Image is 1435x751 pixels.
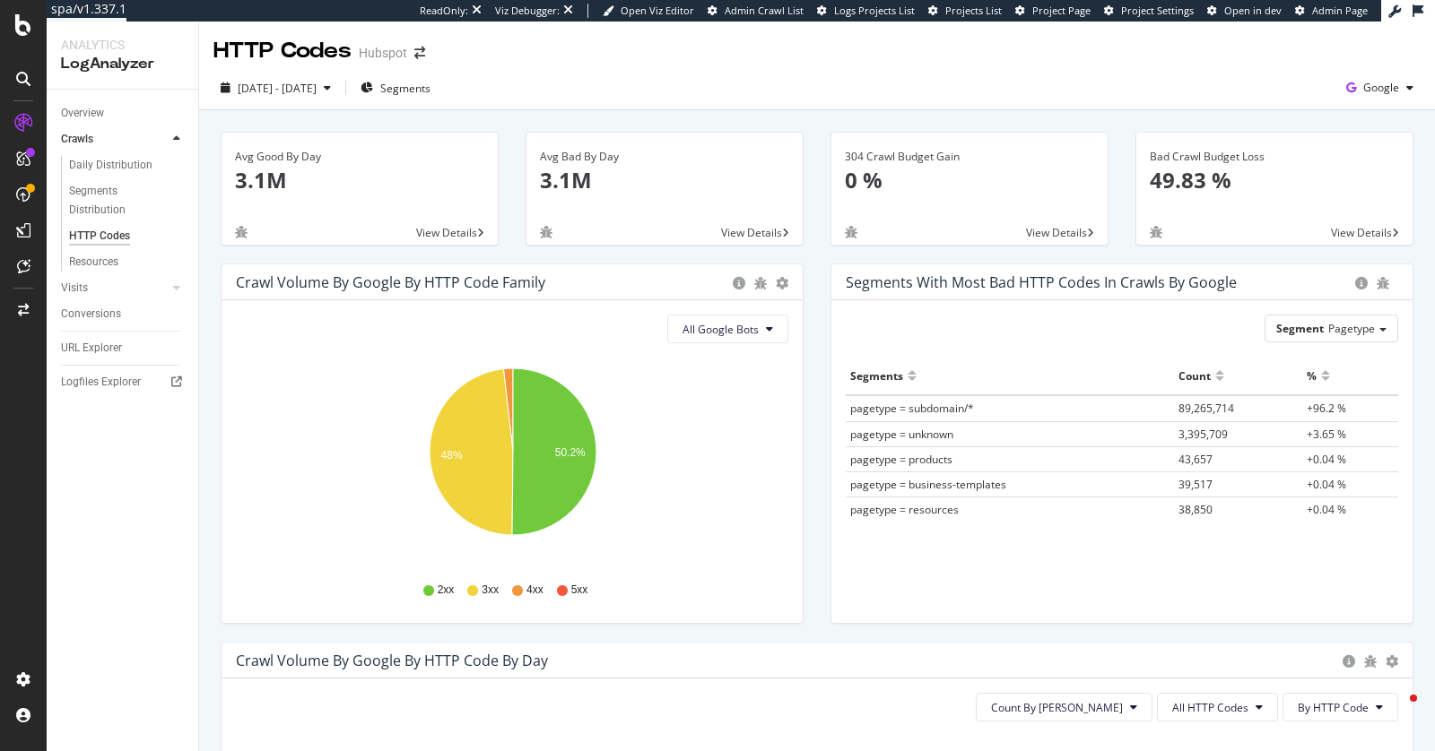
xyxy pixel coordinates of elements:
div: Crawl Volume by google by HTTP Code Family [236,273,545,291]
a: Conversions [61,305,186,324]
div: URL Explorer [61,339,122,358]
a: Crawls [61,130,168,149]
div: bug [235,226,248,238]
div: bug [1377,277,1389,289]
span: Project Page [1032,4,1091,17]
span: pagetype = resources [850,502,959,517]
a: Logs Projects List [817,4,915,18]
div: gear [1386,655,1398,668]
div: gear [776,277,788,289]
span: Admin Page [1312,4,1368,17]
div: Segments with most bad HTTP codes in Crawls by google [846,273,1237,291]
a: Visits [61,279,168,298]
span: 43,657 [1178,452,1213,467]
div: ReadOnly: [420,4,468,18]
a: HTTP Codes [69,227,186,246]
div: Daily Distribution [69,156,152,175]
div: Bad Crawl Budget Loss [1150,149,1399,165]
div: Conversions [61,305,121,324]
span: Segments [380,81,430,96]
button: Segments [353,73,438,102]
div: circle-info [733,277,745,289]
span: View Details [1026,225,1087,240]
span: Pagetype [1328,321,1375,336]
div: Count [1178,361,1211,390]
div: arrow-right-arrow-left [414,47,425,59]
span: +0.04 % [1307,452,1346,467]
div: circle-info [1355,277,1368,289]
span: All Google Bots [683,322,759,337]
div: Hubspot [359,44,407,62]
span: Open Viz Editor [621,4,694,17]
div: bug [540,226,552,238]
button: Count By [PERSON_NAME] [976,693,1152,721]
a: URL Explorer [61,339,186,358]
button: All Google Bots [667,315,788,343]
button: All HTTP Codes [1157,693,1278,721]
span: By HTTP Code [1298,700,1369,715]
div: 304 Crawl Budget Gain [845,149,1094,165]
span: 89,265,714 [1178,401,1234,416]
span: +3.65 % [1307,427,1346,442]
button: [DATE] - [DATE] [213,73,338,102]
p: 3.1M [540,165,789,195]
button: By HTTP Code [1283,693,1398,721]
div: Resources [69,253,118,272]
a: Daily Distribution [69,156,186,175]
div: LogAnalyzer [61,54,184,74]
div: bug [754,277,767,289]
a: Projects List [928,4,1002,18]
a: Open in dev [1207,4,1282,18]
span: All HTTP Codes [1172,700,1248,715]
text: 50.2% [555,446,586,459]
span: pagetype = unknown [850,427,953,442]
span: 38,850 [1178,502,1213,517]
div: Crawl Volume by google by HTTP Code by Day [236,652,548,669]
a: Logfiles Explorer [61,373,186,392]
span: View Details [721,225,782,240]
a: Segments Distribution [69,182,186,220]
div: HTTP Codes [69,227,130,246]
div: bug [1150,226,1162,238]
iframe: Intercom live chat [1374,690,1417,733]
span: View Details [1331,225,1392,240]
p: 0 % [845,165,1094,195]
span: +96.2 % [1307,401,1346,416]
span: Google [1363,80,1399,95]
span: 5xx [571,583,588,598]
p: 3.1M [235,165,484,195]
a: Admin Page [1295,4,1368,18]
div: bug [1364,655,1377,668]
span: 3,395,709 [1178,427,1228,442]
div: Crawls [61,130,93,149]
div: Segments Distribution [69,182,169,220]
a: Open Viz Editor [603,4,694,18]
span: Project Settings [1121,4,1194,17]
span: Count By Day [991,700,1123,715]
span: pagetype = business-templates [850,477,1006,492]
text: 48% [441,449,463,462]
span: [DATE] - [DATE] [238,81,317,96]
div: bug [845,226,857,238]
a: Resources [69,253,186,272]
div: circle-info [1343,655,1355,668]
span: Open in dev [1224,4,1282,17]
p: 49.83 % [1150,165,1399,195]
div: Overview [61,104,104,123]
div: A chart. [236,358,789,565]
div: Avg Good By Day [235,149,484,165]
span: pagetype = subdomain/* [850,401,974,416]
span: Logs Projects List [834,4,915,17]
span: 3xx [482,583,499,598]
div: HTTP Codes [213,36,352,66]
a: Project Page [1015,4,1091,18]
a: Project Settings [1104,4,1194,18]
div: Logfiles Explorer [61,373,141,392]
span: Admin Crawl List [725,4,804,17]
span: 4xx [526,583,544,598]
span: +0.04 % [1307,477,1346,492]
button: Google [1339,73,1421,102]
span: Projects List [945,4,1002,17]
div: Visits [61,279,88,298]
div: Viz Debugger: [495,4,560,18]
